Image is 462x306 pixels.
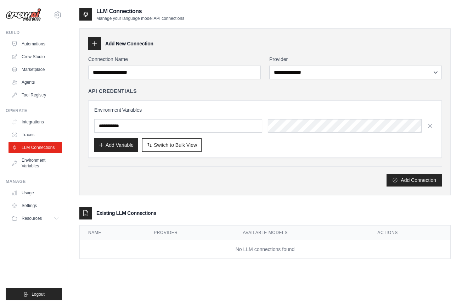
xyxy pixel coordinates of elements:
button: Add Variable [94,138,138,152]
th: Available Models [234,226,369,240]
th: Name [80,226,145,240]
div: Build [6,30,62,35]
a: Agents [9,77,62,88]
p: Manage your language model API connections [96,16,184,21]
a: Automations [9,38,62,50]
td: No LLM connections found [80,240,450,259]
h2: LLM Connections [96,7,184,16]
div: Operate [6,108,62,113]
button: Add Connection [387,174,442,187]
th: Provider [145,226,234,240]
a: Traces [9,129,62,140]
a: Integrations [9,116,62,128]
span: Resources [22,216,42,221]
th: Actions [369,226,450,240]
span: Logout [32,291,45,297]
label: Connection Name [88,56,261,63]
span: Switch to Bulk View [154,141,197,149]
h4: API Credentials [88,88,137,95]
button: Resources [9,213,62,224]
h3: Add New Connection [105,40,153,47]
a: Environment Variables [9,155,62,172]
button: Switch to Bulk View [142,138,202,152]
a: Usage [9,187,62,199]
h3: Environment Variables [94,106,436,113]
a: Settings [9,200,62,211]
button: Logout [6,288,62,300]
a: LLM Connections [9,142,62,153]
a: Crew Studio [9,51,62,62]
a: Tool Registry [9,89,62,101]
div: Manage [6,179,62,184]
iframe: Chat Widget [427,272,462,306]
a: Marketplace [9,64,62,75]
label: Provider [269,56,442,63]
h3: Existing LLM Connections [96,210,156,217]
img: Logo [6,8,41,22]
